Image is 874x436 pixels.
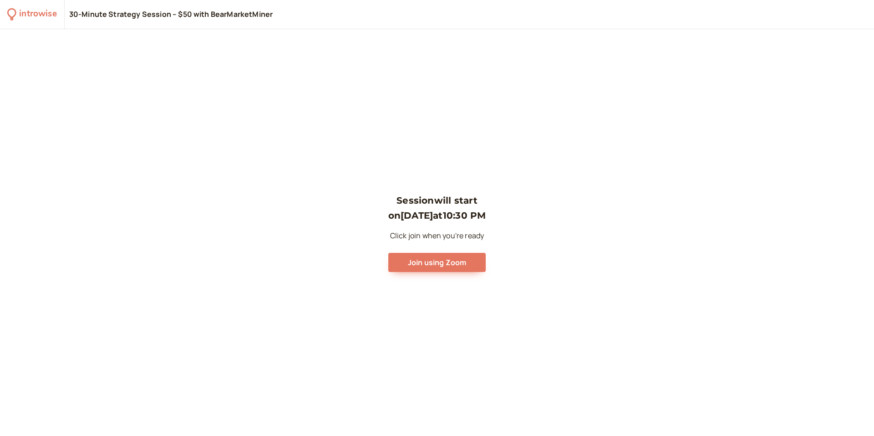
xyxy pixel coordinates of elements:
p: Click join when you're ready [388,230,486,242]
div: 30-Minute Strategy Session – $50 with BearMarketMiner [69,10,273,20]
h3: Session will start on [DATE] at 10:30 PM [388,193,486,223]
div: introwise [19,7,56,21]
span: Join using Zoom [408,257,466,267]
button: Join using Zoom [388,253,486,272]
